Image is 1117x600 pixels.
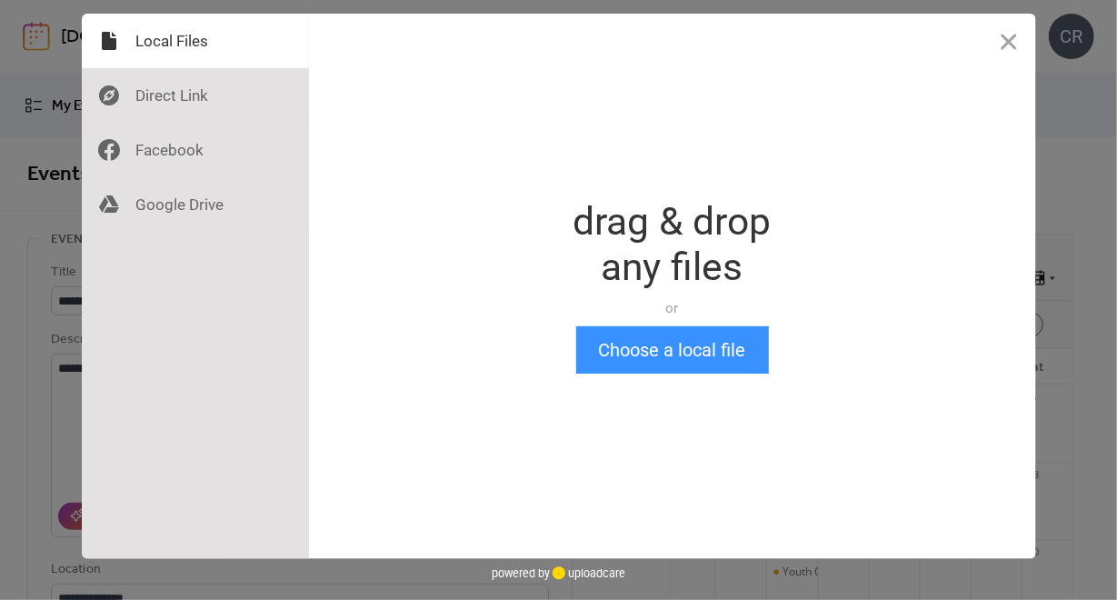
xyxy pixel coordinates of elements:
a: uploadcare [550,566,625,580]
div: Google Drive [82,177,309,232]
button: Choose a local file [576,326,769,374]
button: Close [982,14,1036,68]
div: drag & drop any files [573,199,772,290]
div: powered by [492,559,625,586]
div: Local Files [82,14,309,68]
div: Facebook [82,123,309,177]
div: or [573,299,772,317]
div: Direct Link [82,68,309,123]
